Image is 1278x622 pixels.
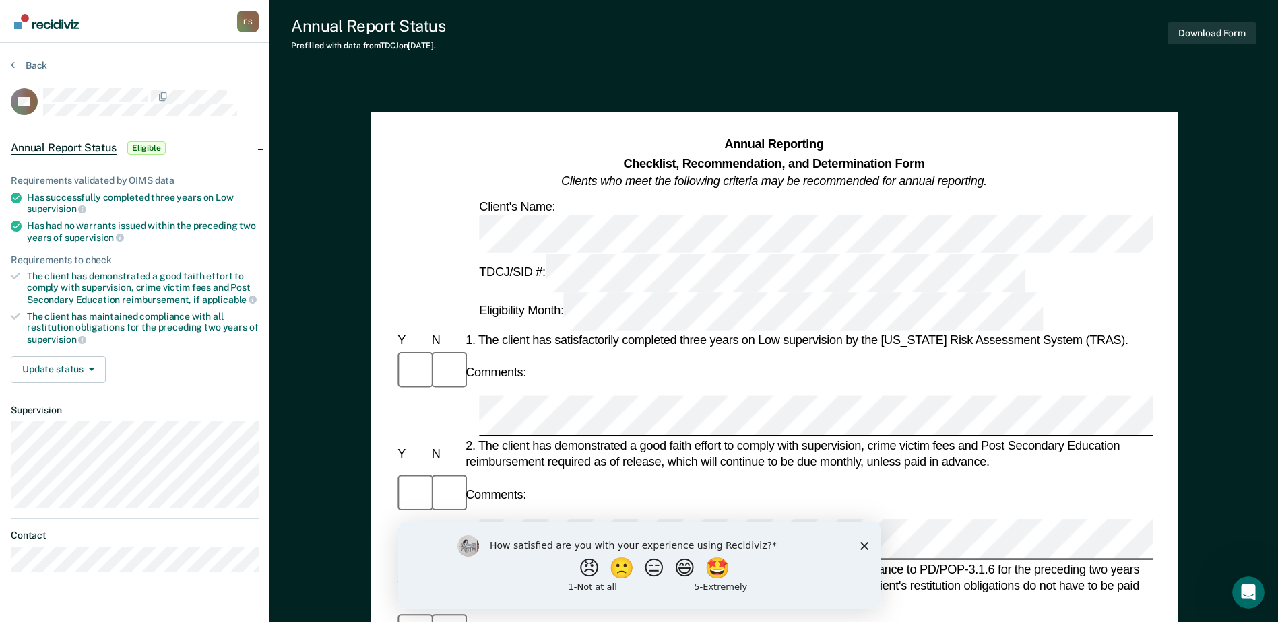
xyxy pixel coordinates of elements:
button: Back [11,59,47,71]
button: Download Form [1168,22,1256,44]
span: applicable [202,294,257,305]
span: Annual Report Status [11,141,117,155]
div: 1. The client has satisfactorily completed three years on Low supervision by the [US_STATE] Risk ... [463,332,1153,348]
span: Eligible [127,141,166,155]
span: supervision [27,334,86,345]
div: TDCJ/SID #: [476,254,1027,292]
strong: Annual Reporting [724,138,823,151]
div: Y [395,446,428,462]
div: Requirements to check [11,254,259,266]
div: Has successfully completed three years on Low [27,192,259,215]
dt: Contact [11,530,259,541]
div: Requirements validated by OIMS data [11,175,259,186]
em: Clients who meet the following criteria may be recommended for annual reporting. [561,174,987,188]
div: Prefilled with data from TDCJ on [DATE] . [291,41,445,50]
div: 2. The client has demonstrated a good faith effort to comply with supervision, crime victim fees ... [463,438,1153,471]
span: supervision [65,232,124,243]
div: Comments: [463,487,529,503]
div: N [428,332,462,348]
div: Annual Report Status [291,16,445,36]
img: Recidiviz [14,14,79,29]
button: Update status [11,356,106,383]
div: The client has demonstrated a good faith effort to comply with supervision, crime victim fees and... [27,271,259,305]
div: Comments: [463,364,529,380]
iframe: Intercom live chat [1232,576,1265,609]
div: Eligibility Month: [476,292,1046,331]
div: F S [237,11,259,32]
div: N [428,446,462,462]
div: The client has maintained compliance with all restitution obligations for the preceding two years of [27,311,259,345]
div: Y [395,578,428,594]
div: Has had no warrants issued within the preceding two years of [27,220,259,243]
strong: Checklist, Recommendation, and Determination Form [623,156,924,170]
button: Profile dropdown button [237,11,259,32]
dt: Supervision [11,405,259,416]
div: Y [395,332,428,348]
div: 3. The client has maintained compliance with all restitution obligations in accordance to PD/POP-... [463,561,1153,610]
iframe: Survey by Kim from Recidiviz [398,522,881,609]
span: supervision [27,203,86,214]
